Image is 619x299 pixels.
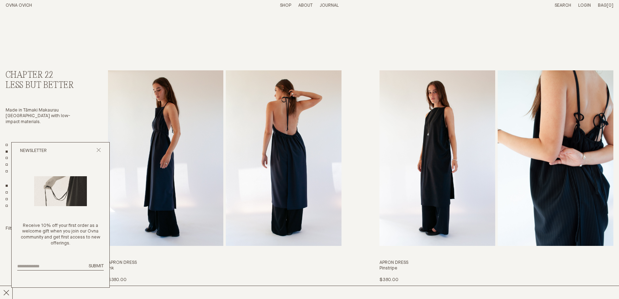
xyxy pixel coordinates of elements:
[555,3,571,8] a: Search
[20,148,47,154] h2: Newsletter
[607,3,613,8] span: [0]
[96,148,101,154] button: Close popup
[17,223,104,247] p: Receive 10% off your first order as a welcome gift when you join our Ovna community and get first...
[598,3,607,8] span: Bag
[6,183,16,189] a: Show All
[6,190,29,196] a: Dresses
[6,203,29,209] a: Bottoms
[108,278,127,282] span: $380.00
[379,278,398,282] span: $380.00
[108,266,342,272] h4: Ink
[280,3,291,8] a: Shop
[379,70,495,246] img: Apron Dress
[108,70,342,283] a: Apron Dress
[320,3,339,8] a: Journal
[108,260,342,266] h3: Apron Dress
[89,264,104,268] span: Submit
[6,155,34,161] a: Chapter 21
[379,266,613,272] h4: Pinstripe
[298,3,313,9] summary: About
[6,149,35,155] a: Chapter 22
[379,260,613,266] h3: Apron Dress
[6,226,21,232] summary: Filter
[108,70,224,246] img: Apron Dress
[6,162,21,168] a: Core
[6,108,77,126] p: Made in Tāmaki Makaurau [GEOGRAPHIC_DATA] with low-impact materials.
[6,142,16,148] a: All
[578,3,591,8] a: Login
[6,3,32,8] a: Home
[6,70,77,81] h2: Chapter 22
[6,81,77,91] h3: Less But Better
[6,169,20,175] a: Sale
[89,263,104,269] button: Submit
[6,197,21,203] a: Tops
[379,70,613,283] a: Apron Dress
